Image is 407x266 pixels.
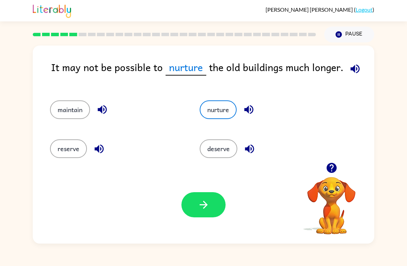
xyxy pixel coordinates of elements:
a: Logout [356,6,373,13]
span: nurture [166,59,206,76]
img: Literably [33,3,71,18]
button: Pause [324,27,374,42]
div: ( ) [266,6,374,13]
button: maintain [50,100,90,119]
button: reserve [50,139,87,158]
span: [PERSON_NAME] [PERSON_NAME] [266,6,354,13]
button: deserve [200,139,237,158]
div: It may not be possible to the old buildings much longer. [51,59,374,87]
button: nurture [200,100,237,119]
video: Your browser must support playing .mp4 files to use Literably. Please try using another browser. [297,166,366,235]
